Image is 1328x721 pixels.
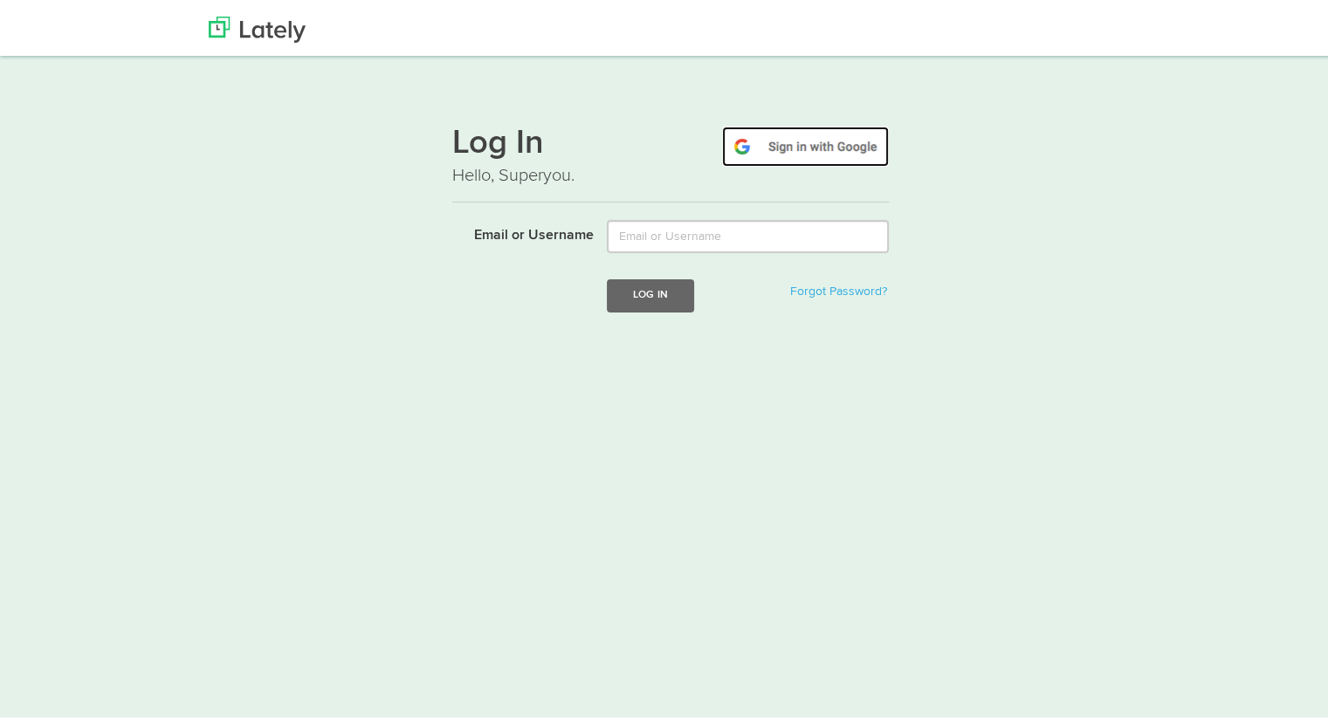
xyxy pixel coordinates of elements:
[209,13,306,39] img: Lately
[452,123,889,160] h1: Log In
[722,123,889,163] img: google-signin.png
[790,282,887,294] a: Forgot Password?
[607,276,694,308] button: Log In
[439,216,594,243] label: Email or Username
[607,216,889,250] input: Email or Username
[452,160,889,185] p: Hello, Superyou.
